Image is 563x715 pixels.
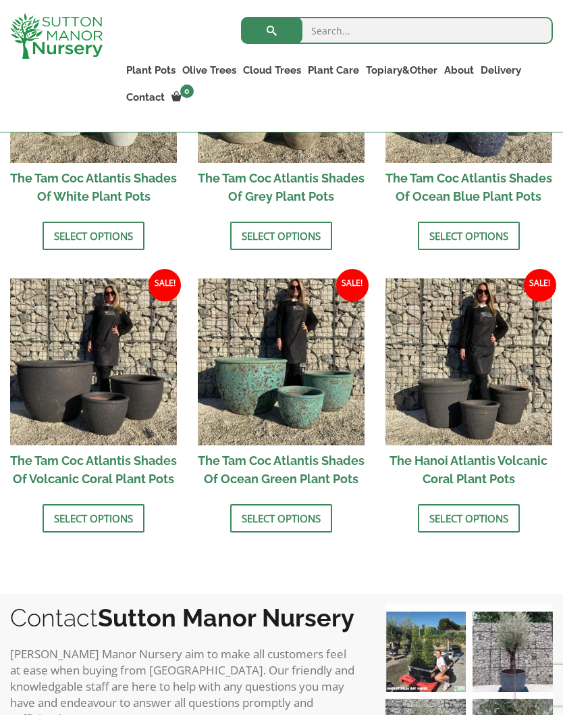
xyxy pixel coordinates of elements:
h2: The Tam Coc Atlantis Shades Of Ocean Blue Plant Pots [385,163,552,212]
span: Sale! [149,269,181,301]
a: Select options for “The Tam Coc Atlantis Shades Of Ocean Green Plant Pots” [230,504,332,533]
h2: The Tam Coc Atlantis Shades Of Grey Plant Pots [198,163,365,212]
img: Our elegant & picturesque Angustifolia Cones are an exquisite addition to your Bay Tree collectio... [385,612,466,692]
img: The Hanoi Atlantis Volcanic Coral Plant Pots [385,278,552,445]
a: Delivery [477,61,525,80]
a: Contact [123,88,168,107]
a: Select options for “The Tam Coc Atlantis Shades Of Grey Plant Pots” [230,222,332,250]
a: Cloud Trees [240,61,304,80]
a: Topiary&Other [363,61,441,80]
a: About [441,61,477,80]
a: 0 [168,88,198,107]
input: Search... [241,17,553,44]
a: Plant Pots [123,61,179,80]
a: Sale! The Hanoi Atlantis Volcanic Coral Plant Pots [385,278,552,494]
a: Sale! The Tam Coc Atlantis Shades Of Volcanic Coral Plant Pots [10,278,177,494]
span: 0 [180,84,194,98]
img: A beautiful multi-stem Spanish Olive tree potted in our luxurious fibre clay pots 😍😍 [473,612,553,692]
h2: The Tam Coc Atlantis Shades Of Volcanic Coral Plant Pots [10,445,177,494]
a: Select options for “The Hanoi Atlantis Volcanic Coral Plant Pots” [418,504,520,533]
a: Olive Trees [179,61,240,80]
a: Sale! The Tam Coc Atlantis Shades Of Ocean Green Plant Pots [198,278,365,494]
h2: The Tam Coc Atlantis Shades Of White Plant Pots [10,163,177,212]
h2: Contact [10,603,358,632]
img: logo [10,14,103,59]
a: Select options for “The Tam Coc Atlantis Shades Of Volcanic Coral Plant Pots” [43,504,144,533]
h2: The Tam Coc Atlantis Shades Of Ocean Green Plant Pots [198,445,365,494]
span: Sale! [336,269,369,301]
b: Sutton Manor Nursery [98,603,354,632]
img: The Tam Coc Atlantis Shades Of Ocean Green Plant Pots [198,278,365,445]
img: The Tam Coc Atlantis Shades Of Volcanic Coral Plant Pots [10,278,177,445]
a: Select options for “The Tam Coc Atlantis Shades Of White Plant Pots” [43,222,144,250]
a: Select options for “The Tam Coc Atlantis Shades Of Ocean Blue Plant Pots” [418,222,520,250]
h2: The Hanoi Atlantis Volcanic Coral Plant Pots [385,445,552,494]
a: Plant Care [304,61,363,80]
span: Sale! [524,269,556,301]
